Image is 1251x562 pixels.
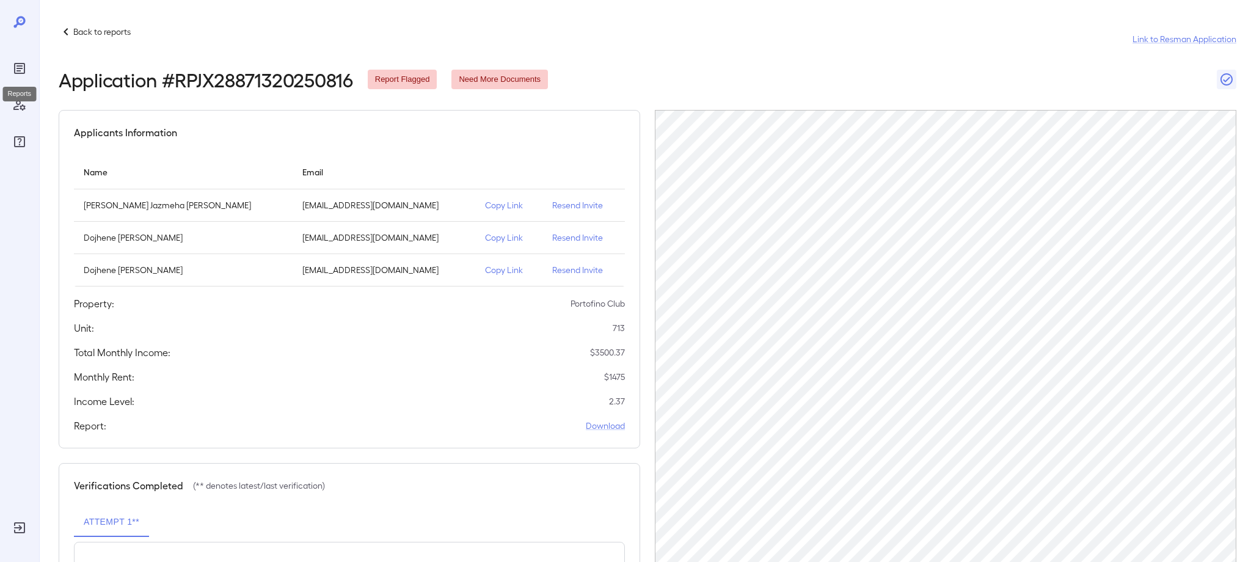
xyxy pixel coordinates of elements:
[3,87,37,101] div: Reports
[613,322,625,334] p: 713
[571,297,625,310] p: Portofino Club
[485,264,533,276] p: Copy Link
[552,199,615,211] p: Resend Invite
[10,518,29,538] div: Log Out
[302,264,465,276] p: [EMAIL_ADDRESS][DOMAIN_NAME]
[302,232,465,244] p: [EMAIL_ADDRESS][DOMAIN_NAME]
[552,232,615,244] p: Resend Invite
[293,155,475,189] th: Email
[609,395,625,407] p: 2.37
[302,199,465,211] p: [EMAIL_ADDRESS][DOMAIN_NAME]
[74,345,170,360] h5: Total Monthly Income:
[74,296,114,311] h5: Property:
[1217,70,1236,89] button: Close Report
[59,68,353,90] h2: Application # RPJX28871320250816
[368,74,437,86] span: Report Flagged
[590,346,625,359] p: $ 3500.37
[10,95,29,115] div: Manage Users
[74,418,106,433] h5: Report:
[84,232,283,244] p: Dojhene [PERSON_NAME]
[74,321,94,335] h5: Unit:
[73,26,131,38] p: Back to reports
[74,478,183,493] h5: Verifications Completed
[193,480,325,492] p: (** denotes latest/last verification)
[451,74,548,86] span: Need More Documents
[74,155,625,286] table: simple table
[84,199,283,211] p: [PERSON_NAME] Jazmeha [PERSON_NAME]
[74,394,134,409] h5: Income Level:
[552,264,615,276] p: Resend Invite
[74,125,177,140] h5: Applicants Information
[74,370,134,384] h5: Monthly Rent:
[1132,33,1236,45] a: Link to Resman Application
[10,132,29,151] div: FAQ
[485,199,533,211] p: Copy Link
[485,232,533,244] p: Copy Link
[74,155,293,189] th: Name
[604,371,625,383] p: $ 1475
[10,59,29,78] div: Reports
[74,508,149,537] button: Attempt 1**
[586,420,625,432] a: Download
[84,264,283,276] p: Dojhene [PERSON_NAME]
